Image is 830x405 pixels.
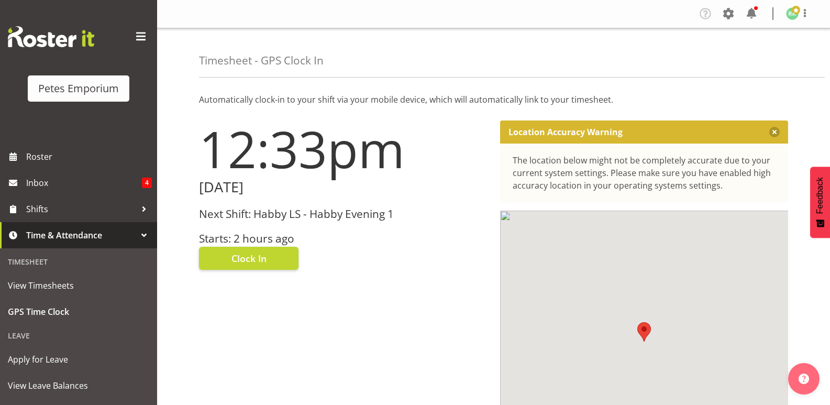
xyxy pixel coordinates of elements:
span: 4 [142,178,152,188]
img: help-xxl-2.png [799,374,809,384]
span: View Timesheets [8,278,149,293]
p: Automatically clock-in to your shift via your mobile device, which will automatically link to you... [199,93,788,106]
span: Time & Attendance [26,227,136,243]
a: Apply for Leave [3,346,154,373]
span: Inbox [26,175,142,191]
a: View Leave Balances [3,373,154,399]
span: GPS Time Clock [8,304,149,320]
span: Shifts [26,201,136,217]
button: Feedback - Show survey [810,167,830,238]
div: The location below might not be completely accurate due to your current system settings. Please m... [513,154,776,192]
span: View Leave Balances [8,378,149,393]
span: Apply for Leave [8,352,149,367]
div: Petes Emporium [38,81,119,96]
h2: [DATE] [199,179,488,195]
img: Rosterit website logo [8,26,94,47]
img: ruth-robertson-taylor722.jpg [786,7,799,20]
span: Clock In [231,251,267,265]
button: Clock In [199,247,298,270]
div: Leave [3,325,154,346]
h4: Timesheet - GPS Clock In [199,54,324,67]
span: Roster [26,149,152,165]
button: Close message [769,127,780,137]
h1: 12:33pm [199,121,488,177]
div: Timesheet [3,251,154,272]
span: Feedback [815,177,825,214]
a: View Timesheets [3,272,154,299]
h3: Next Shift: Habby LS - Habby Evening 1 [199,208,488,220]
a: GPS Time Clock [3,299,154,325]
h3: Starts: 2 hours ago [199,233,488,245]
p: Location Accuracy Warning [508,127,623,137]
